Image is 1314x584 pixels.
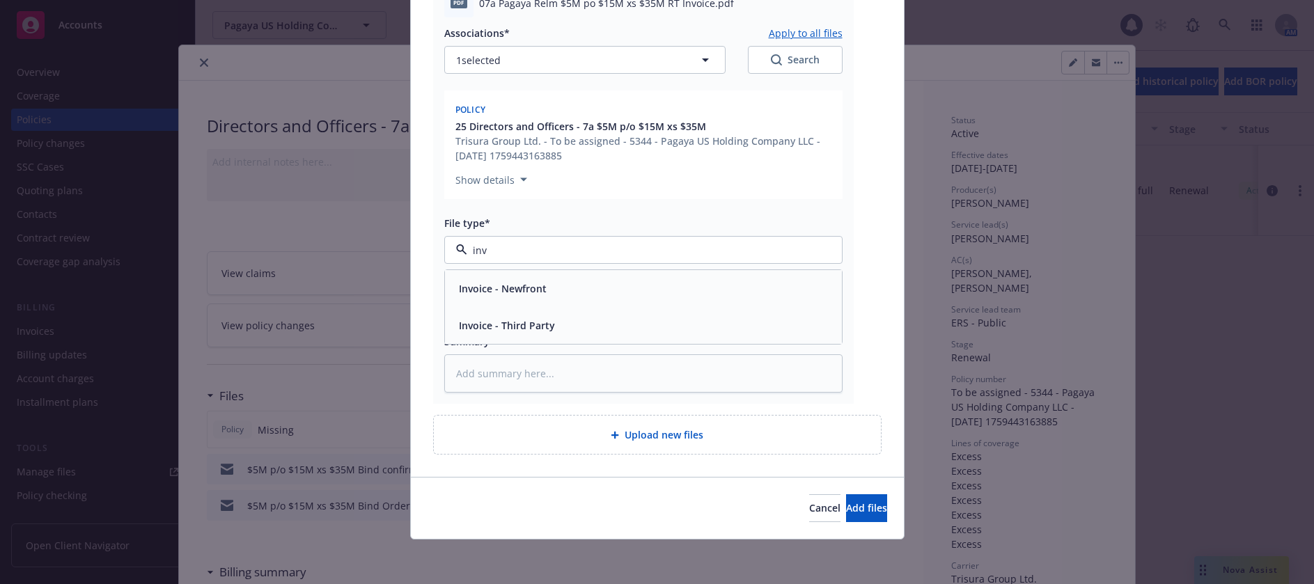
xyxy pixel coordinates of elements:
span: Add files [846,501,887,514]
button: Cancel [809,494,840,522]
span: Cancel [809,501,840,514]
button: Add files [846,494,887,522]
span: Upload new files [625,427,703,442]
div: Upload new files [433,415,882,455]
